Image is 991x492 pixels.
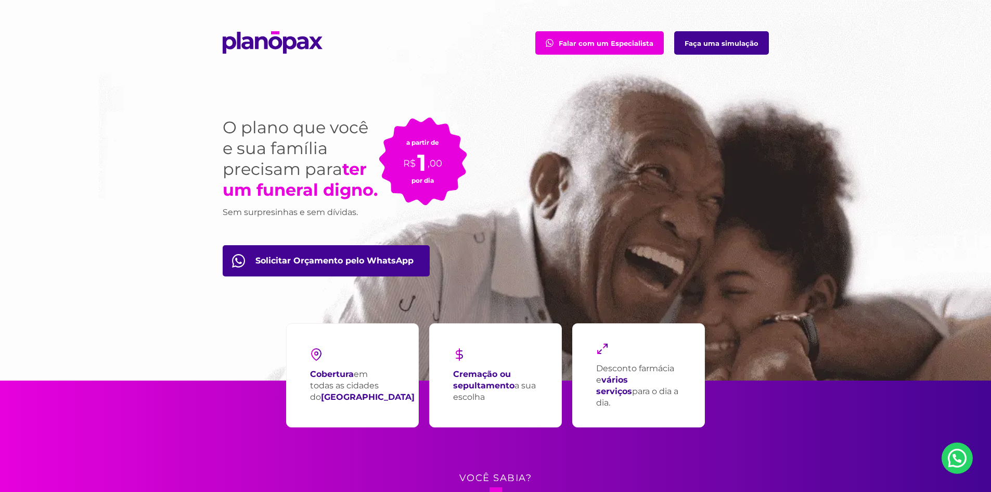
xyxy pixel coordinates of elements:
img: fale com consultor [546,39,554,47]
strong: ter um funeral digno. [223,159,378,200]
a: Orçamento pelo WhatsApp btn-orcamento [223,245,430,276]
small: por dia [411,176,434,184]
p: a sua escolha [453,369,538,403]
strong: Cremação ou sepultamento [453,369,514,390]
a: Nosso Whatsapp [942,443,973,474]
span: 1 [417,148,426,176]
img: maximize [596,343,609,355]
img: dollar [453,348,466,361]
img: fale com consultor [232,254,245,268]
a: Faça uma simulação [674,31,769,55]
p: Desconto farmácia e para o dia a dia. [596,363,681,409]
a: Falar com um Especialista [535,31,664,55]
small: a partir de [406,138,439,146]
h4: Você sabia? [223,469,769,487]
h1: O plano que você e sua família precisam para [223,117,379,200]
strong: [GEOGRAPHIC_DATA] [321,392,415,402]
strong: vários serviços [596,375,632,396]
strong: Cobertura [310,369,354,379]
p: em todas as cidades do [310,369,415,403]
h3: Sem surpresinhas e sem dívidas. [223,206,379,219]
img: planopax [223,31,323,54]
p: R$ ,00 [403,146,442,170]
img: pin [310,348,323,361]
